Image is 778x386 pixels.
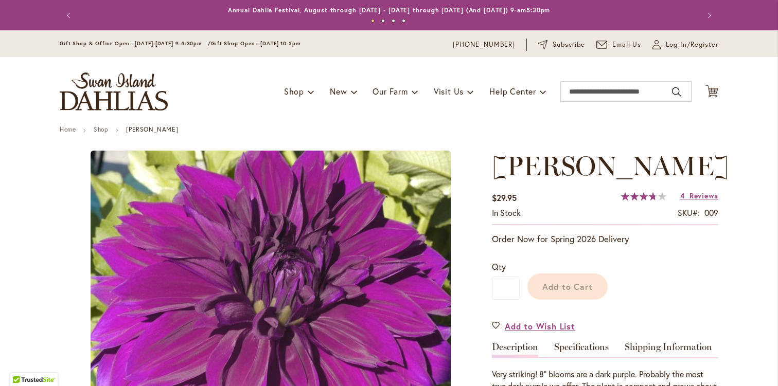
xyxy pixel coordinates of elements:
strong: [PERSON_NAME] [126,125,178,133]
a: [PHONE_NUMBER] [453,40,515,50]
a: Shop [94,125,108,133]
a: Shipping Information [625,342,712,357]
a: Subscribe [538,40,585,50]
button: 2 of 4 [381,19,385,23]
span: Visit Us [434,86,464,97]
span: Qty [492,261,506,272]
p: Order Now for Spring 2026 Delivery [492,233,718,245]
span: Email Us [612,40,642,50]
div: 009 [704,207,718,219]
span: Log In/Register [666,40,718,50]
a: Annual Dahlia Festival, August through [DATE] - [DATE] through [DATE] (And [DATE]) 9-am5:30pm [228,6,551,14]
span: Subscribe [553,40,585,50]
a: Description [492,342,538,357]
a: store logo [60,72,168,111]
button: 4 of 4 [402,19,405,23]
span: Gift Shop & Office Open - [DATE]-[DATE] 9-4:30pm / [60,40,211,47]
a: Add to Wish List [492,320,575,332]
button: 1 of 4 [371,19,375,23]
div: Availability [492,207,521,219]
span: In stock [492,207,521,218]
span: Gift Shop Open - [DATE] 10-3pm [211,40,300,47]
span: New [330,86,347,97]
strong: SKU [678,207,700,218]
span: Help Center [489,86,536,97]
button: Next [698,5,718,26]
span: Reviews [689,191,718,200]
span: 4 [680,191,685,200]
span: Our Farm [373,86,408,97]
a: Log In/Register [652,40,718,50]
a: 4 Reviews [680,191,718,200]
a: Specifications [554,342,609,357]
span: [PERSON_NAME] [492,150,729,182]
div: 75% [621,192,666,200]
a: Email Us [596,40,642,50]
span: Add to Wish List [505,320,575,332]
span: $29.95 [492,192,517,203]
button: 3 of 4 [392,19,395,23]
span: Shop [284,86,304,97]
button: Previous [60,5,80,26]
a: Home [60,125,76,133]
